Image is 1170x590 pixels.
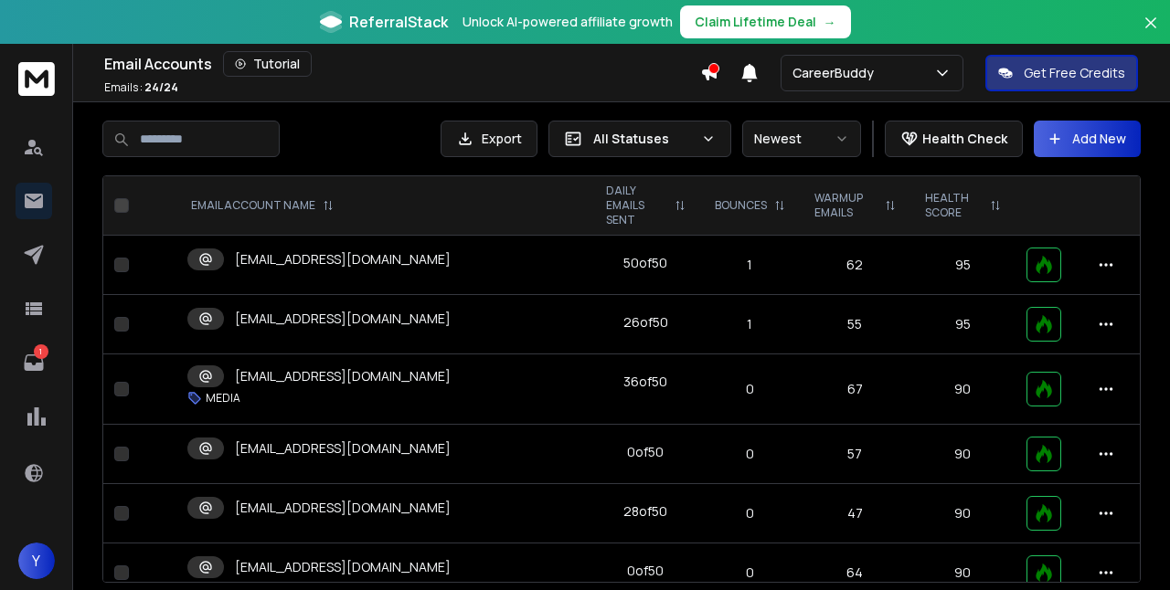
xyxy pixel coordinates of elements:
div: Email Accounts [104,51,700,77]
p: [EMAIL_ADDRESS][DOMAIN_NAME] [235,310,451,328]
button: Export [441,121,537,157]
button: Claim Lifetime Deal→ [680,5,851,38]
p: 0 [711,564,789,582]
p: DAILY EMAILS SENT [606,184,667,227]
p: HEALTH SCORE [925,191,983,220]
p: WARMUP EMAILS [814,191,877,220]
p: [EMAIL_ADDRESS][DOMAIN_NAME] [235,367,451,385]
div: 50 of 50 [623,254,667,272]
td: 90 [910,425,1016,484]
td: 90 [910,354,1016,425]
button: Health Check [885,121,1023,157]
p: BOUNCES [715,198,767,213]
button: Y [18,543,55,579]
div: 28 of 50 [623,502,667,521]
div: EMAIL ACCOUNT NAME [191,198,334,213]
button: Newest [742,121,861,157]
td: 67 [800,354,910,425]
td: 95 [910,236,1016,295]
button: Add New [1034,121,1141,157]
p: Emails : [104,80,178,95]
a: 1 [16,344,52,381]
p: Health Check [922,130,1007,148]
p: 0 [711,445,789,463]
p: [EMAIL_ADDRESS][DOMAIN_NAME] [235,499,451,517]
td: 57 [800,425,910,484]
span: → [824,13,836,31]
p: 0 [711,380,789,398]
p: MEDIA [206,391,240,406]
p: Unlock AI-powered affiliate growth [463,13,673,31]
td: 55 [800,295,910,354]
p: Get Free Credits [1024,64,1125,82]
button: Tutorial [223,51,312,77]
p: 0 [711,504,789,522]
td: 95 [910,295,1016,354]
p: All Statuses [593,130,694,148]
p: 1 [34,344,48,359]
button: Close banner [1139,11,1163,55]
button: Get Free Credits [985,55,1138,91]
td: 47 [800,484,910,543]
div: 36 of 50 [623,373,667,391]
p: [EMAIL_ADDRESS][DOMAIN_NAME] [235,250,451,269]
p: [EMAIL_ADDRESS][DOMAIN_NAME] [235,558,451,576]
span: ReferralStack [349,11,448,33]
td: 62 [800,236,910,295]
td: 90 [910,484,1016,543]
p: CareerBuddy [792,64,881,82]
div: 0 of 50 [627,562,664,580]
div: 0 of 50 [627,443,664,461]
div: 26 of 50 [623,313,668,332]
p: [EMAIL_ADDRESS][DOMAIN_NAME] [235,439,451,458]
span: 24 / 24 [144,79,178,95]
p: 1 [711,315,789,333]
p: 1 [711,256,789,274]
